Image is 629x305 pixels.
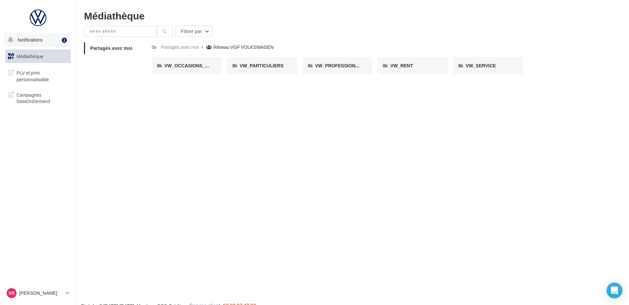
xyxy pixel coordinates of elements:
[17,68,68,83] span: PLV et print personnalisable
[4,50,72,63] a: Médiathèque
[390,63,413,68] span: VW_RENT
[4,66,72,85] a: PLV et print personnalisable
[466,63,496,68] span: VW_SERVICE
[19,290,63,296] p: [PERSON_NAME]
[17,90,68,105] span: Campagnes DataOnDemand
[5,287,71,299] a: VR [PERSON_NAME]
[18,37,43,43] span: Notifications
[17,53,43,59] span: Médiathèque
[161,44,199,51] div: Partagés avec moi
[213,44,273,51] div: Réseau VGF VOLKSWAGEN
[175,26,213,37] button: Filtrer par
[4,33,69,47] button: Notifications 1
[90,45,132,51] span: Partagés avec moi
[84,11,621,20] div: Médiathèque
[315,63,368,68] span: VW_PROFESSIONNELS
[607,283,622,298] div: Open Intercom Messenger
[164,63,232,68] span: VW_OCCASIONS_GARANTIES
[240,63,284,68] span: VW_PARTICULIERS
[4,88,72,107] a: Campagnes DataOnDemand
[62,38,67,43] div: 1
[8,290,15,296] span: VR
